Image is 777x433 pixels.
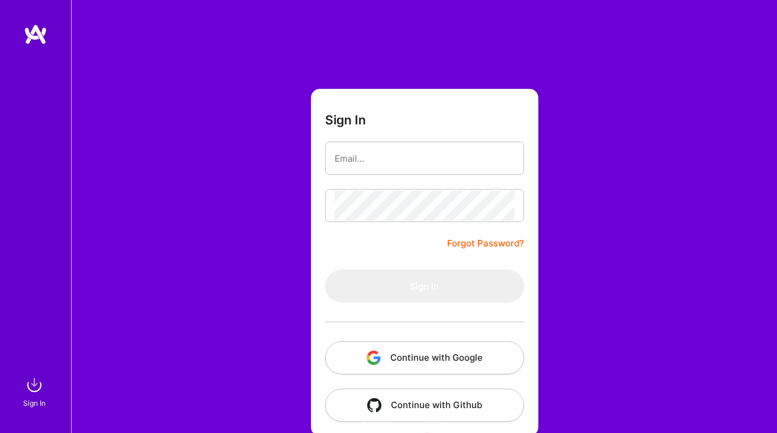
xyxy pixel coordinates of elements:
[325,113,366,127] h3: Sign In
[25,373,46,409] a: sign inSign In
[367,351,381,365] img: icon
[23,373,46,397] img: sign in
[325,341,524,374] button: Continue with Google
[325,270,524,303] button: Sign In
[24,24,47,45] img: logo
[367,398,381,412] img: icon
[23,397,46,409] div: Sign In
[335,143,515,174] input: Email...
[325,389,524,422] button: Continue with Github
[447,236,524,251] a: Forgot Password?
